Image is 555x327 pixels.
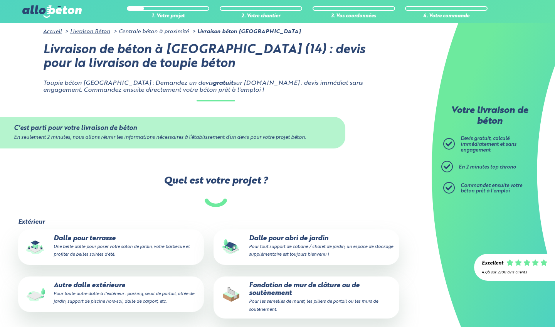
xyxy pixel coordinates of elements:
[220,13,302,19] div: 2. Votre chantier
[24,282,198,305] p: Autre dalle extérieure
[249,299,378,312] small: Pour les semelles de muret, les piliers de portail ou les murs de soutènement.
[24,235,48,260] img: final_use.values.terrace
[17,175,414,207] label: Quel est votre projet ?
[219,282,394,313] p: Fondation de mur de clôture ou de soutènement
[24,282,48,307] img: final_use.values.outside_slab
[22,5,82,18] img: allobéton
[213,80,233,86] strong: gratuit
[43,80,388,94] p: Toupie béton [GEOGRAPHIC_DATA] : Demandez un devis sur [DOMAIN_NAME] : devis immédiat sans engage...
[14,125,331,132] div: C'est parti pour votre livraison de béton
[219,235,394,258] p: Dalle pour abri de jardin
[70,29,110,34] a: Livraison Béton
[127,13,209,19] div: 1. Votre projet
[249,244,393,257] small: Pour tout support de cabane / chalet de jardin, un espace de stockage supplémentaire est toujours...
[405,13,488,19] div: 4. Votre commande
[219,282,244,307] img: final_use.values.closing_wall_fundation
[54,244,190,257] small: Une belle dalle pour poser votre salon de jardin, votre barbecue et profiter de belles soirées d'...
[486,297,547,319] iframe: Help widget launcher
[14,135,331,141] div: En seulement 2 minutes, nous allons réunir les informations nécessaires à l’établissement d’un de...
[24,235,198,258] p: Dalle pour terrasse
[43,43,388,72] h1: Livraison de béton à [GEOGRAPHIC_DATA] (14) : devis pour la livraison de toupie béton
[43,29,62,34] a: Accueil
[190,29,301,35] li: Livraison béton [GEOGRAPHIC_DATA]
[18,219,45,226] legend: Extérieur
[313,13,395,19] div: 3. Vos coordonnées
[112,29,189,35] li: Centrale béton à proximité
[219,235,244,260] img: final_use.values.garden_shed
[54,292,194,304] small: Pour toute autre dalle à l'extérieur : parking, seuil de portail, allée de jardin, support de pis...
